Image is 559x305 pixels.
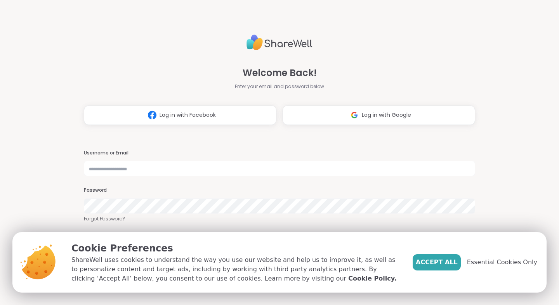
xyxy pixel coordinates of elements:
img: ShareWell Logomark [145,108,160,122]
img: ShareWell Logomark [347,108,362,122]
button: Log in with Facebook [84,106,276,125]
span: Essential Cookies Only [467,258,537,267]
p: Cookie Preferences [71,241,400,255]
img: ShareWell Logo [247,31,312,54]
span: Log in with Facebook [160,111,216,119]
a: Forgot Password? [84,215,475,222]
a: Cookie Policy. [348,274,396,283]
span: Welcome Back! [243,66,317,80]
span: Accept All [416,258,458,267]
button: Log in with Google [283,106,475,125]
button: Accept All [413,254,461,270]
p: ShareWell uses cookies to understand the way you use our website and help us to improve it, as we... [71,255,400,283]
h3: Password [84,187,475,194]
span: Log in with Google [362,111,411,119]
span: Enter your email and password below [235,83,324,90]
h3: Username or Email [84,150,475,156]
